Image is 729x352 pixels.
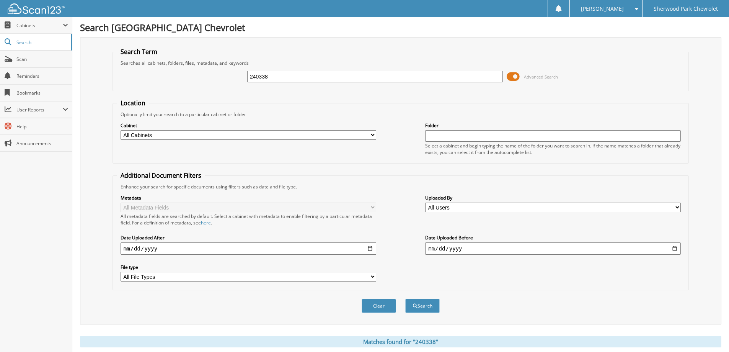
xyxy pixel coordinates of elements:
[581,7,624,11] span: [PERSON_NAME]
[16,56,68,62] span: Scan
[16,73,68,79] span: Reminders
[80,21,721,34] h1: Search [GEOGRAPHIC_DATA] Chevrolet
[362,299,396,313] button: Clear
[117,60,685,66] div: Searches all cabinets, folders, files, metadata, and keywords
[425,195,681,201] label: Uploaded By
[121,264,376,270] label: File type
[16,22,63,29] span: Cabinets
[117,183,685,190] div: Enhance your search for specific documents using filters such as date and file type.
[425,142,681,156] div: Select a cabinet and begin typing the name of the folder you want to search in. If the name match...
[16,39,67,46] span: Search
[80,336,721,347] div: Matches found for "240338"
[16,106,63,113] span: User Reports
[117,99,149,107] legend: Location
[117,47,161,56] legend: Search Term
[121,122,376,129] label: Cabinet
[524,74,558,80] span: Advanced Search
[117,111,685,118] div: Optionally limit your search to a particular cabinet or folder
[8,3,65,14] img: scan123-logo-white.svg
[425,234,681,241] label: Date Uploaded Before
[16,90,68,96] span: Bookmarks
[117,171,205,180] legend: Additional Document Filters
[201,219,211,226] a: here
[121,195,376,201] label: Metadata
[121,242,376,255] input: start
[425,122,681,129] label: Folder
[121,213,376,226] div: All metadata fields are searched by default. Select a cabinet with metadata to enable filtering b...
[16,123,68,130] span: Help
[121,234,376,241] label: Date Uploaded After
[405,299,440,313] button: Search
[425,242,681,255] input: end
[16,140,68,147] span: Announcements
[654,7,718,11] span: Sherwood Park Chevrolet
